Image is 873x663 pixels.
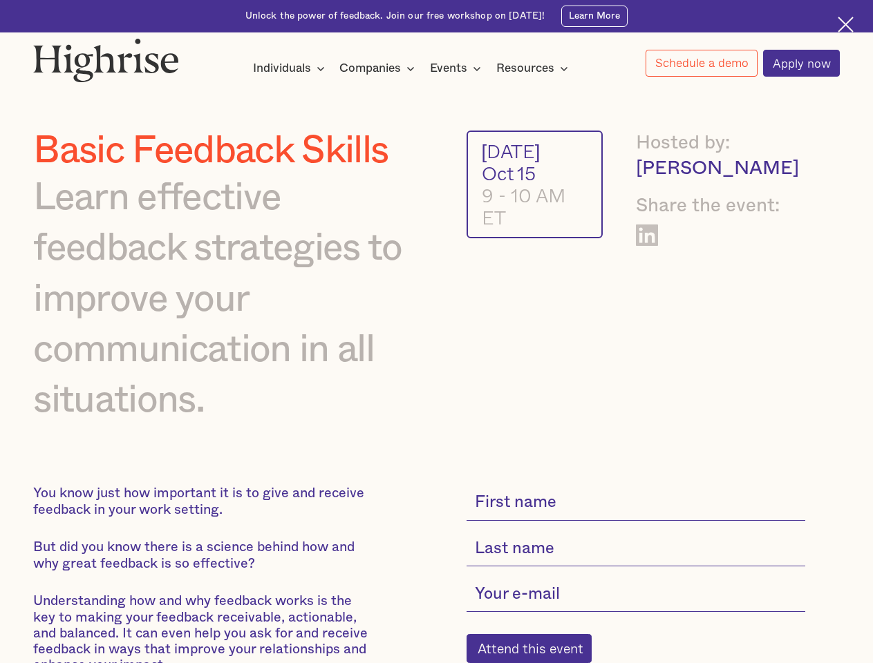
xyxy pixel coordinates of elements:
[496,60,572,77] div: Resources
[245,10,545,23] div: Unlock the power of feedback. Join our free workshop on [DATE]!
[467,486,806,521] input: First name
[339,60,401,77] div: Companies
[496,60,554,77] div: Resources
[561,6,628,27] a: Learn More
[467,532,806,567] input: Last name
[33,131,431,173] h1: Basic Feedback Skills
[253,60,311,77] div: Individuals
[430,60,485,77] div: Events
[467,634,592,663] input: Attend this event
[467,577,806,613] input: Your e-mail
[482,140,588,162] div: [DATE]
[482,162,514,184] div: Oct
[646,50,758,77] a: Schedule a demo
[636,224,658,247] a: Share on LinkedIn
[636,156,805,182] div: [PERSON_NAME]
[33,486,368,517] p: You know just how important it is to give and receive feedback in your work setting.
[339,60,419,77] div: Companies
[482,184,588,229] div: 9 - 10 AM ET
[33,173,431,426] div: Learn effective feedback strategies to improve your communication in all situations.
[33,539,368,571] p: But did you know there is a science behind how and why great feedback is so effective?
[467,486,806,662] form: current-single-event-subscribe-form
[763,50,840,77] a: Apply now
[430,60,467,77] div: Events
[253,60,329,77] div: Individuals
[33,38,179,82] img: Highrise logo
[636,131,805,156] div: Hosted by:
[517,162,536,184] div: 15
[838,17,854,32] img: Cross icon
[636,193,805,219] div: Share the event:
